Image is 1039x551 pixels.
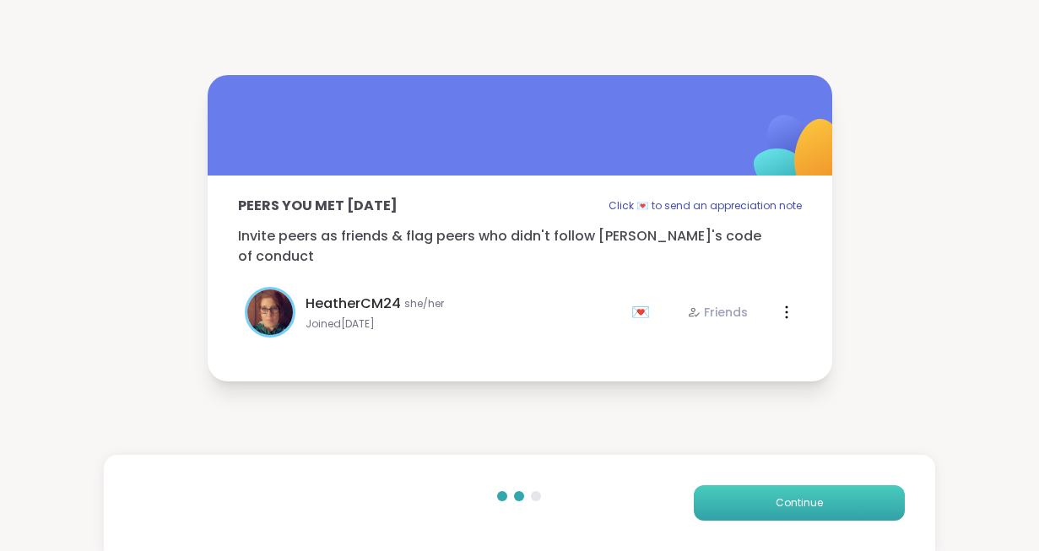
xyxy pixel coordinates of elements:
img: HeatherCM24 [247,289,293,335]
span: Continue [776,495,823,510]
span: she/her [404,297,444,311]
p: Peers you met [DATE] [238,196,398,216]
p: Invite peers as friends & flag peers who didn't follow [PERSON_NAME]'s code of conduct [238,226,802,267]
span: Joined [DATE] [306,317,621,331]
p: Click 💌 to send an appreciation note [609,196,802,216]
button: Continue [694,485,905,521]
span: HeatherCM24 [306,294,401,314]
img: ShareWell Logomark [714,71,882,239]
div: Friends [687,304,748,321]
div: 💌 [631,299,657,326]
